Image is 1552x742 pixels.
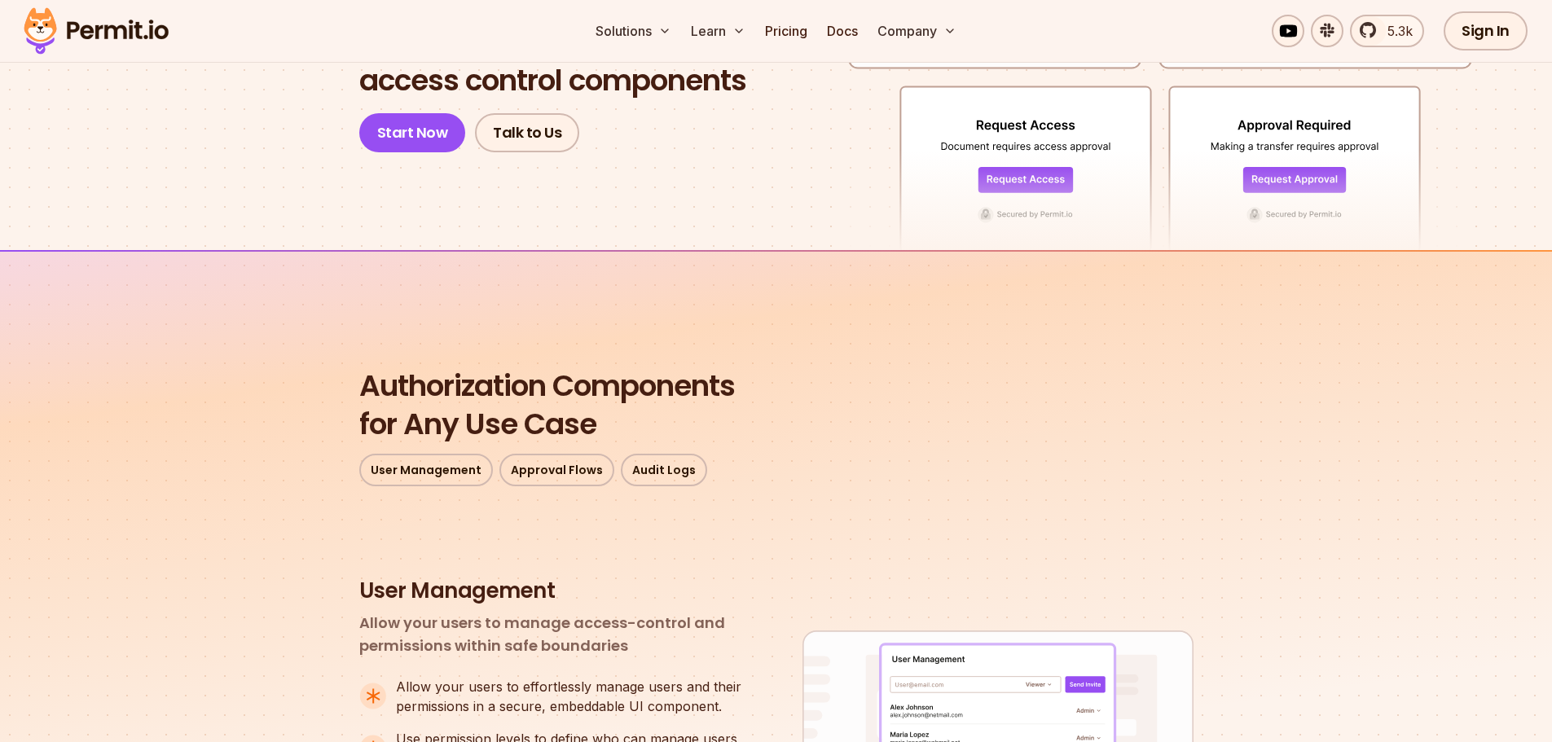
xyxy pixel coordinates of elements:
a: Audit Logs [621,454,707,486]
button: Solutions [589,15,678,47]
a: Docs [820,15,864,47]
a: Start Now [359,113,466,152]
a: Talk to Us [475,113,579,152]
a: 5.3k [1350,15,1424,47]
a: Approval Flows [499,454,614,486]
button: Learn [684,15,752,47]
span: Authorization Components [359,367,1194,406]
button: Company [871,15,963,47]
h1: access control components [359,24,770,101]
span: 5.3k [1378,21,1413,41]
p: Allow your users to effortlessly manage users and their permissions in a secure, embeddable UI co... [396,677,750,716]
a: User Management [359,454,493,486]
h3: User Management [359,577,750,605]
p: Allow your users to manage access-control and permissions within safe boundaries [359,612,750,657]
a: Sign In [1444,11,1528,50]
a: Pricing [758,15,814,47]
h2: for Any Use Case [359,367,1194,444]
img: Permit logo [16,3,176,59]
